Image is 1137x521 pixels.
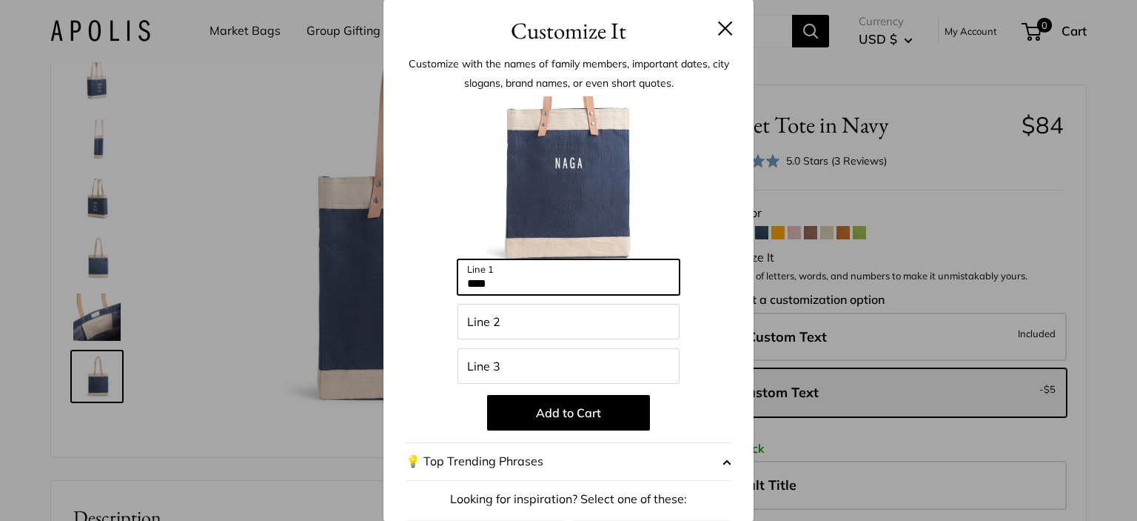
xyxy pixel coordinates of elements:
p: Looking for inspiration? Select one of these: [406,488,731,511]
p: Customize with the names of family members, important dates, city slogans, brand names, or even s... [406,54,731,93]
button: 💡 Top Trending Phrases [406,442,731,481]
img: customizer-prod [487,96,650,259]
h3: Customize It [406,13,731,48]
button: Add to Cart [487,395,650,431]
